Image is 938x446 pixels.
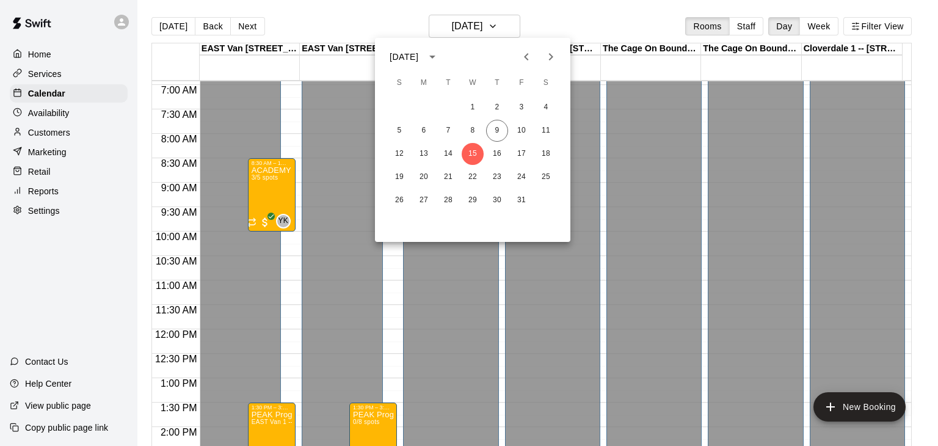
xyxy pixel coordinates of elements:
span: Wednesday [462,71,484,95]
button: 5 [388,120,410,142]
span: Monday [413,71,435,95]
button: 19 [388,166,410,188]
button: 2 [486,97,508,119]
div: [DATE] [390,51,418,64]
button: 15 [462,143,484,165]
button: 9 [486,120,508,142]
span: Tuesday [437,71,459,95]
span: Friday [511,71,533,95]
button: 13 [413,143,435,165]
button: calendar view is open, switch to year view [422,46,443,67]
button: 29 [462,189,484,211]
button: 11 [535,120,557,142]
button: 12 [388,143,410,165]
button: 10 [511,120,533,142]
button: 16 [486,143,508,165]
button: 8 [462,120,484,142]
button: 26 [388,189,410,211]
button: 3 [511,97,533,119]
button: 25 [535,166,557,188]
button: 6 [413,120,435,142]
button: 7 [437,120,459,142]
button: 20 [413,166,435,188]
button: 1 [462,97,484,119]
button: Previous month [514,45,539,69]
span: Saturday [535,71,557,95]
button: 23 [486,166,508,188]
button: 31 [511,189,533,211]
button: 28 [437,189,459,211]
button: Next month [539,45,563,69]
button: 27 [413,189,435,211]
button: 18 [535,143,557,165]
button: 30 [486,189,508,211]
button: 21 [437,166,459,188]
button: 4 [535,97,557,119]
button: 17 [511,143,533,165]
button: 22 [462,166,484,188]
button: 24 [511,166,533,188]
span: Sunday [388,71,410,95]
span: Thursday [486,71,508,95]
button: 14 [437,143,459,165]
